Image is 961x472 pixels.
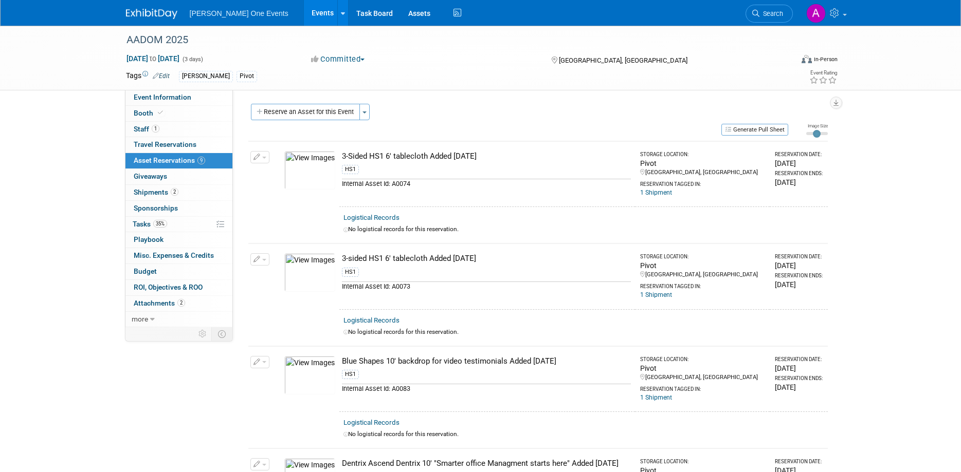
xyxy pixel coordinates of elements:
div: Pivot [640,363,766,373]
td: Personalize Event Tab Strip [194,327,212,341]
a: Booth [125,106,232,121]
div: HS1 [342,268,359,277]
a: more [125,312,232,327]
div: Reservation Ends: [775,170,824,177]
div: [DATE] [775,382,824,392]
a: Budget [125,264,232,279]
a: Logistical Records [343,316,400,324]
a: Logistical Records [343,419,400,426]
div: Reservation Tagged in: [640,382,766,393]
a: Playbook [125,232,232,248]
span: Event Information [134,93,191,101]
span: Shipments [134,188,178,196]
div: Storage Location: [640,356,766,363]
div: Internal Asset Id: A0073 [342,281,631,291]
span: Staff [134,125,159,133]
img: ExhibitDay [126,9,177,19]
div: HS1 [342,165,359,174]
div: Storage Location: [640,151,766,158]
a: Giveaways [125,169,232,184]
a: Tasks35% [125,217,232,232]
a: 1 Shipment [640,189,672,196]
div: [DATE] [775,177,824,187]
img: View Images [284,356,335,394]
div: [DATE] [775,363,824,373]
a: 1 Shipment [640,394,672,401]
div: Reservation Date: [775,458,824,465]
div: Reservation Ends: [775,272,824,279]
span: Budget [134,267,157,275]
img: View Images [284,253,335,292]
img: Amanda Bartschi [806,4,826,23]
a: Logistical Records [343,214,400,221]
div: Pivot [237,71,257,82]
div: 3-Sided HS1 6' tablecloth Added [DATE] [342,151,631,162]
td: Toggle Event Tabs [211,327,232,341]
span: more [132,315,148,323]
span: 9 [197,157,205,164]
div: Internal Asset Id: A0074 [342,179,631,188]
span: (3 days) [182,56,203,63]
div: In-Person [813,55,838,63]
div: Image Size [806,123,828,129]
div: [PERSON_NAME] [179,71,233,82]
span: [PERSON_NAME] One Events [190,9,288,17]
span: 2 [171,188,178,196]
span: 2 [177,299,185,307]
img: Format-Inperson.png [802,55,812,63]
div: AADOM 2025 [123,31,777,49]
a: Attachments2 [125,296,232,311]
a: Staff1 [125,122,232,137]
button: Committed [307,54,369,65]
a: ROI, Objectives & ROO [125,280,232,295]
span: Giveaways [134,172,167,180]
div: [DATE] [775,158,824,168]
span: [DATE] [DATE] [126,54,180,63]
div: [GEOGRAPHIC_DATA], [GEOGRAPHIC_DATA] [640,373,766,382]
a: Sponsorships [125,201,232,216]
div: Event Rating [809,70,837,75]
div: [GEOGRAPHIC_DATA], [GEOGRAPHIC_DATA] [640,271,766,279]
span: Tasks [133,220,167,228]
div: [GEOGRAPHIC_DATA], [GEOGRAPHIC_DATA] [640,168,766,177]
div: Storage Location: [640,458,766,465]
span: Playbook [134,235,164,243]
button: Reserve an Asset for this Event [251,104,360,120]
span: to [148,54,158,63]
a: Shipments2 [125,185,232,200]
div: [DATE] [775,260,824,271]
div: Reservation Ends: [775,375,824,382]
button: Generate Pull Sheet [721,124,788,136]
span: Travel Reservations [134,140,196,148]
span: Attachments [134,299,185,307]
i: Booth reservation complete [158,110,163,116]
div: Reservation Tagged in: [640,177,766,188]
div: No logistical records for this reservation. [343,225,824,234]
span: ROI, Objectives & ROO [134,283,203,291]
div: Pivot [640,158,766,168]
div: No logistical records for this reservation. [343,328,824,336]
div: Internal Asset Id: A0083 [342,384,631,393]
a: Search [746,5,793,23]
span: Search [759,10,783,17]
div: Reservation Tagged in: [640,279,766,290]
a: Asset Reservations9 [125,153,232,168]
div: [DATE] [775,279,824,290]
a: Event Information [125,90,232,105]
td: Tags [126,70,170,82]
div: HS1 [342,370,359,379]
a: Travel Reservations [125,137,232,153]
div: Pivot [640,260,766,271]
div: Storage Location: [640,253,766,260]
span: 1 [152,125,159,133]
span: [GEOGRAPHIC_DATA], [GEOGRAPHIC_DATA] [559,56,687,64]
div: Blue Shapes 10' backdrop for video testimonials Added [DATE] [342,356,631,367]
div: 3-sided HS1 6' tablecloth Added [DATE] [342,253,631,264]
a: Misc. Expenses & Credits [125,248,232,263]
span: Sponsorships [134,204,178,212]
span: Asset Reservations [134,156,205,164]
div: Event Format [732,53,838,69]
span: Booth [134,109,165,117]
div: Reservation Date: [775,253,824,260]
a: 1 Shipment [640,291,672,298]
